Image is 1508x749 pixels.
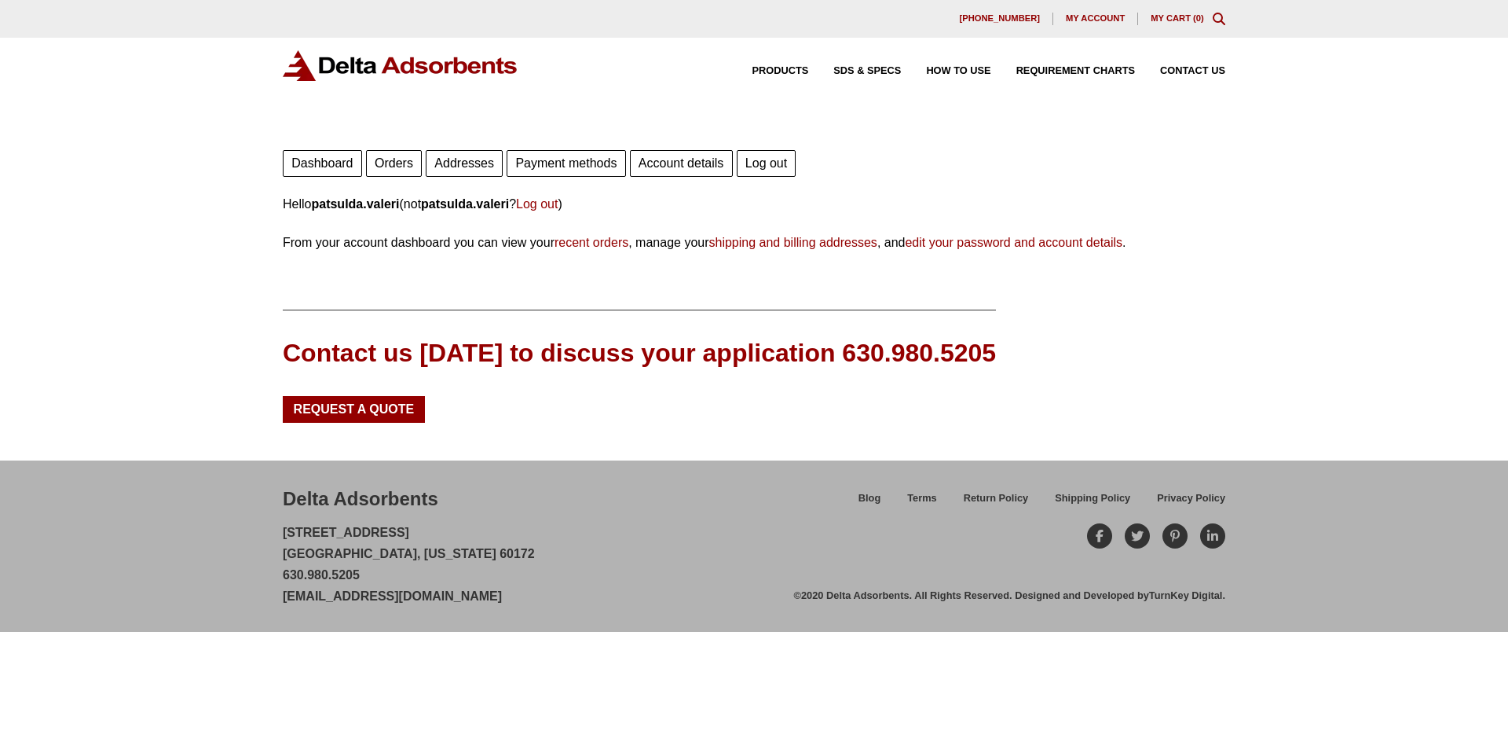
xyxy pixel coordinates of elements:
p: [STREET_ADDRESS] [GEOGRAPHIC_DATA], [US_STATE] 60172 630.980.5205 [283,522,535,608]
a: Return Policy [950,490,1042,517]
img: Delta Adsorbents [283,50,518,81]
span: 0 [1196,13,1201,23]
a: Terms [894,490,950,517]
strong: patsulda.valeri [421,197,509,211]
span: Requirement Charts [1016,66,1135,76]
span: Request a Quote [294,403,415,416]
a: My account [1053,13,1138,25]
span: How to Use [926,66,990,76]
span: My account [1066,14,1125,23]
a: Addresses [426,150,503,177]
a: Products [727,66,809,76]
a: Orders [366,150,422,177]
a: Log out [516,197,558,211]
p: From your account dashboard you can view your , manage your , and . [283,232,1225,253]
a: Shipping Policy [1041,490,1144,517]
span: Contact Us [1160,66,1225,76]
span: Shipping Policy [1055,494,1130,504]
a: How to Use [901,66,990,76]
div: ©2020 Delta Adsorbents. All Rights Reserved. Designed and Developed by . [794,589,1225,603]
a: recent orders [555,236,628,249]
span: Terms [907,494,936,504]
a: [EMAIL_ADDRESS][DOMAIN_NAME] [283,589,502,603]
a: [PHONE_NUMBER] [946,13,1053,25]
a: SDS & SPECS [808,66,901,76]
div: Contact us [DATE] to discuss your application 630.980.5205 [283,336,996,371]
a: Payment methods [507,150,625,177]
span: Blog [858,494,880,504]
a: Blog [845,490,894,517]
div: Delta Adsorbents [283,486,438,512]
a: TurnKey Digital [1149,589,1223,601]
div: Toggle Modal Content [1213,13,1225,25]
a: Dashboard [283,150,362,177]
span: [PHONE_NUMBER] [959,14,1040,23]
span: Privacy Policy [1157,494,1225,504]
a: Request a Quote [283,396,425,423]
p: Hello (not ? ) [283,193,1225,215]
span: Products [752,66,809,76]
a: Privacy Policy [1144,490,1225,517]
a: shipping and billing addresses [709,236,877,249]
a: My Cart (0) [1151,13,1204,23]
span: SDS & SPECS [833,66,901,76]
a: Account details [630,150,733,177]
nav: Account pages [283,146,1225,177]
a: edit your password and account details [905,236,1122,249]
strong: patsulda.valeri [311,197,399,211]
a: Requirement Charts [991,66,1135,76]
a: Contact Us [1135,66,1225,76]
span: Return Policy [964,494,1029,504]
a: Log out [737,150,796,177]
